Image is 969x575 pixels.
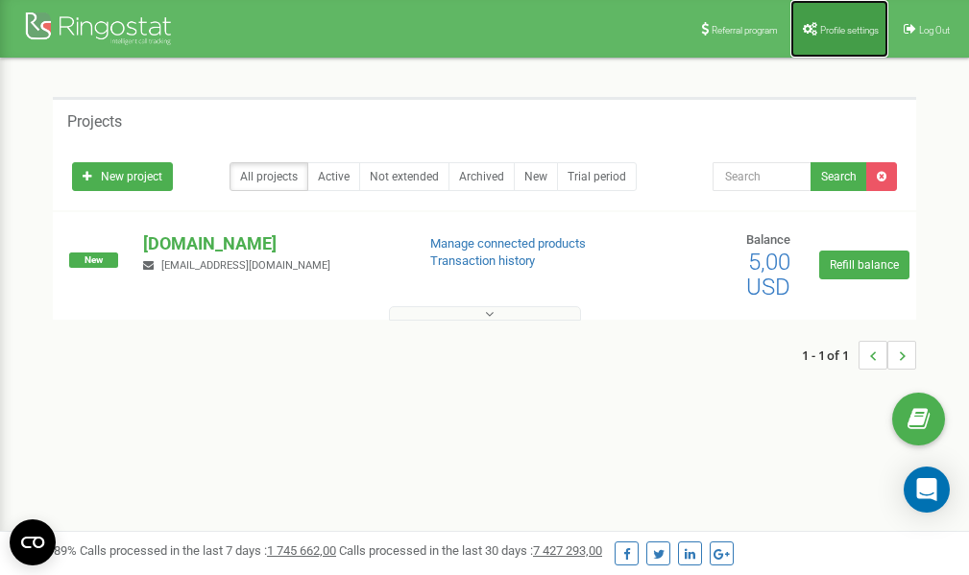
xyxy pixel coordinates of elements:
[69,252,118,268] span: New
[811,162,867,191] button: Search
[67,113,122,131] h5: Projects
[557,162,637,191] a: Trial period
[533,543,602,558] u: 7 427 293,00
[819,251,909,279] a: Refill balance
[448,162,515,191] a: Archived
[820,25,879,36] span: Profile settings
[746,249,790,300] span: 5,00 USD
[712,25,778,36] span: Referral program
[430,236,586,251] a: Manage connected products
[267,543,336,558] u: 1 745 662,00
[919,25,950,36] span: Log Out
[713,162,812,191] input: Search
[230,162,308,191] a: All projects
[307,162,360,191] a: Active
[161,259,330,272] span: [EMAIL_ADDRESS][DOMAIN_NAME]
[904,467,950,513] div: Open Intercom Messenger
[143,231,399,256] p: [DOMAIN_NAME]
[80,543,336,558] span: Calls processed in the last 7 days :
[746,232,790,247] span: Balance
[514,162,558,191] a: New
[802,341,859,370] span: 1 - 1 of 1
[359,162,449,191] a: Not extended
[72,162,173,191] a: New project
[430,253,535,268] a: Transaction history
[10,519,56,565] button: Open CMP widget
[802,322,916,389] nav: ...
[339,543,602,558] span: Calls processed in the last 30 days :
